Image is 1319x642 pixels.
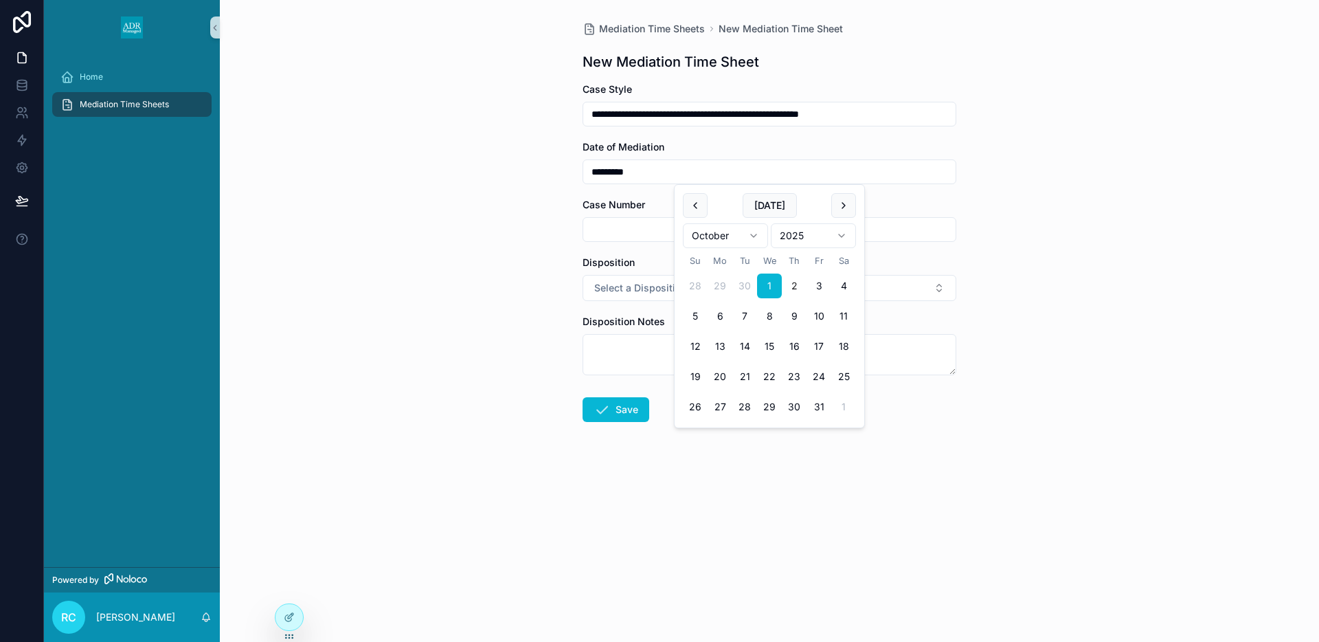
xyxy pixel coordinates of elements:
[782,364,807,389] button: Thursday, October 23rd, 2025
[683,395,708,419] button: Sunday, October 26th, 2025
[807,304,831,329] button: Friday, October 10th, 2025
[52,65,212,89] a: Home
[782,274,807,298] button: Today, Thursday, October 2nd, 2025
[732,334,757,359] button: Tuesday, October 14th, 2025
[743,193,797,218] button: [DATE]
[599,22,705,36] span: Mediation Time Sheets
[708,334,732,359] button: Monday, October 13th, 2025
[96,610,175,624] p: [PERSON_NAME]
[807,254,831,268] th: Friday
[757,274,782,298] button: Wednesday, October 1st, 2025, selected
[719,22,843,36] a: New Mediation Time Sheet
[757,304,782,329] button: Wednesday, October 8th, 2025
[683,254,708,268] th: Sunday
[583,316,665,327] span: Disposition Notes
[683,364,708,389] button: Sunday, October 19th, 2025
[831,334,856,359] button: Saturday, October 18th, 2025
[44,55,220,135] div: scrollable content
[831,254,856,268] th: Saturday
[708,274,732,298] button: Monday, September 29th, 2025
[583,52,759,71] h1: New Mediation Time Sheet
[52,575,99,586] span: Powered by
[782,334,807,359] button: Thursday, October 16th, 2025
[583,22,705,36] a: Mediation Time Sheets
[757,364,782,389] button: Wednesday, October 22nd, 2025
[52,92,212,117] a: Mediation Time Sheets
[831,364,856,389] button: Saturday, October 25th, 2025
[121,16,143,38] img: App logo
[782,395,807,419] button: Thursday, October 30th, 2025
[708,254,732,268] th: Monday
[583,275,956,301] button: Select Button
[732,304,757,329] button: Tuesday, October 7th, 2025
[732,254,757,268] th: Tuesday
[708,364,732,389] button: Monday, October 20th, 2025
[583,397,649,422] button: Save
[831,395,856,419] button: Saturday, November 1st, 2025
[807,334,831,359] button: Friday, October 17th, 2025
[80,71,103,82] span: Home
[757,334,782,359] button: Wednesday, October 15th, 2025
[732,395,757,419] button: Tuesday, October 28th, 2025
[782,304,807,329] button: Thursday, October 9th, 2025
[831,304,856,329] button: Saturday, October 11th, 2025
[831,274,856,298] button: Saturday, October 4th, 2025
[807,364,831,389] button: Friday, October 24th, 2025
[683,304,708,329] button: Sunday, October 5th, 2025
[732,364,757,389] button: Tuesday, October 21st, 2025
[583,199,645,210] span: Case Number
[732,274,757,298] button: Tuesday, September 30th, 2025
[583,141,664,153] span: Date of Mediation
[807,274,831,298] button: Friday, October 3rd, 2025
[708,395,732,419] button: Monday, October 27th, 2025
[61,609,76,626] span: RC
[80,99,169,110] span: Mediation Time Sheets
[782,254,807,268] th: Thursday
[683,254,856,419] table: October 2025
[757,254,782,268] th: Wednesday
[583,83,632,95] span: Case Style
[44,567,220,593] a: Powered by
[757,395,782,419] button: Wednesday, October 29th, 2025
[683,334,708,359] button: Sunday, October 12th, 2025
[594,281,686,295] span: Select a Disposition
[807,395,831,419] button: Friday, October 31st, 2025
[708,304,732,329] button: Monday, October 6th, 2025
[583,256,635,268] span: Disposition
[683,274,708,298] button: Sunday, September 28th, 2025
